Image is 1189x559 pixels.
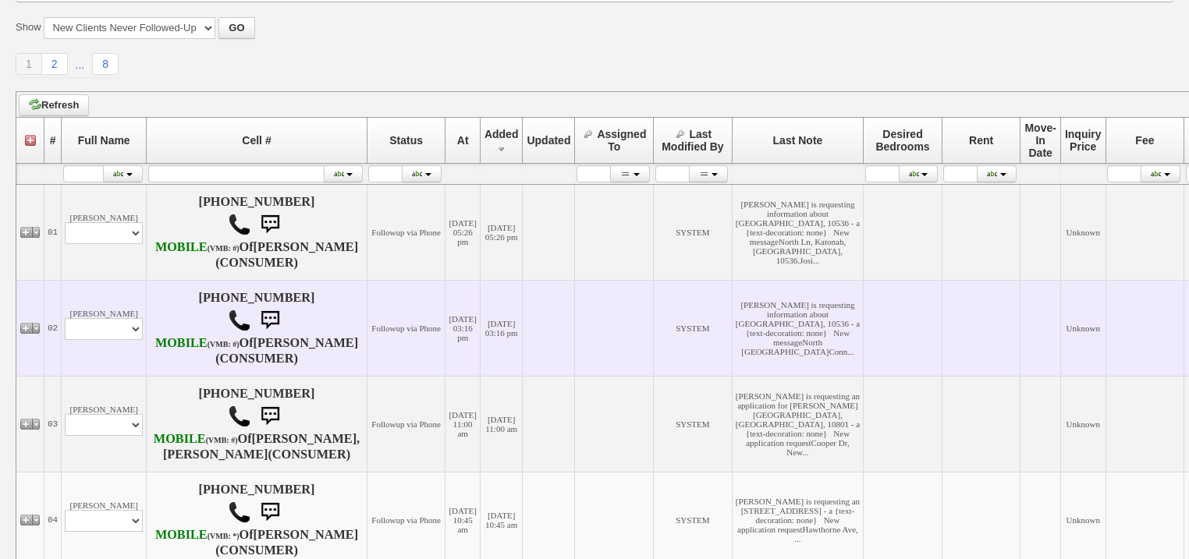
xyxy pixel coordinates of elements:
td: [DATE] 11:00 am [480,376,523,472]
td: Followup via Phone [367,184,445,280]
img: call.png [228,405,251,428]
td: Unknown [1060,184,1106,280]
span: Assigned To [597,128,646,153]
img: sms.png [254,401,286,432]
span: At [457,134,469,147]
td: 01 [44,184,62,280]
img: sms.png [254,305,286,336]
span: Added [484,128,519,140]
span: Last Note [773,134,823,147]
b: T-Mobile USA, Inc. [154,432,238,446]
h4: [PHONE_NUMBER] Of (CONSUMER) [150,387,364,462]
span: Inquiry Price [1065,128,1102,153]
td: [PERSON_NAME] is requesting an application for [PERSON_NAME][GEOGRAPHIC_DATA], [GEOGRAPHIC_DATA],... [732,376,864,472]
b: T-Mobile USA, Inc. [155,240,240,254]
button: GO [218,17,254,39]
a: 2 [42,53,68,75]
b: [PERSON_NAME] [254,336,359,350]
font: MOBILE [155,528,208,542]
td: Unknown [1060,376,1106,472]
font: MOBILE [154,432,206,446]
font: (VMB: #) [208,244,240,253]
td: [PERSON_NAME] is requesting information about [GEOGRAPHIC_DATA], 10536 - a {text-decoration: none... [732,280,864,376]
h4: [PHONE_NUMBER] Of (CONSUMER) [150,291,364,366]
h4: [PHONE_NUMBER] Of (CONSUMER) [150,195,364,270]
span: Full Name [78,134,130,147]
img: call.png [228,501,251,524]
label: Show [16,20,41,34]
td: SYSTEM [654,280,733,376]
td: 03 [44,376,62,472]
font: (VMB: *) [208,532,240,540]
td: [PERSON_NAME] [62,376,147,472]
a: 1 [16,53,42,75]
td: [PERSON_NAME] is requesting information about [GEOGRAPHIC_DATA], 10536 - a {text-decoration: none... [732,184,864,280]
td: SYSTEM [654,184,733,280]
span: Fee [1135,134,1154,147]
td: SYSTEM [654,376,733,472]
img: sms.png [254,209,286,240]
font: MOBILE [155,240,208,254]
span: Updated [527,134,570,147]
img: call.png [228,213,251,236]
td: [PERSON_NAME] [62,280,147,376]
td: [PERSON_NAME] [62,184,147,280]
a: ... [68,55,93,75]
th: # [44,117,62,163]
td: 02 [44,280,62,376]
b: [PERSON_NAME],[PERSON_NAME] [163,432,360,462]
span: Move-In Date [1024,122,1056,159]
span: Status [389,134,423,147]
td: Followup via Phone [367,280,445,376]
td: Unknown [1060,280,1106,376]
span: Rent [969,134,993,147]
img: call.png [228,309,251,332]
td: [DATE] 05:26 pm [445,184,480,280]
b: T-Mobile USA, Inc. [155,336,240,350]
b: [PERSON_NAME] [254,528,359,542]
span: Last Modified By [662,128,723,153]
h4: [PHONE_NUMBER] Of (CONSUMER) [150,483,364,557]
td: Followup via Phone [367,376,445,472]
span: Cell # [242,134,271,147]
span: Desired Bedrooms [875,128,929,153]
b: [PERSON_NAME] [254,240,359,254]
font: (VMB: #) [206,436,238,444]
font: (VMB: #) [208,340,240,348]
a: Refresh [19,94,89,116]
td: [DATE] 03:16 pm [480,280,523,376]
font: MOBILE [155,336,208,350]
td: [DATE] 11:00 am [445,376,480,472]
td: [DATE] 03:16 pm [445,280,480,376]
b: Verizon Wireless [155,528,240,542]
td: [DATE] 05:26 pm [480,184,523,280]
a: 8 [92,53,119,75]
img: sms.png [254,497,286,528]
